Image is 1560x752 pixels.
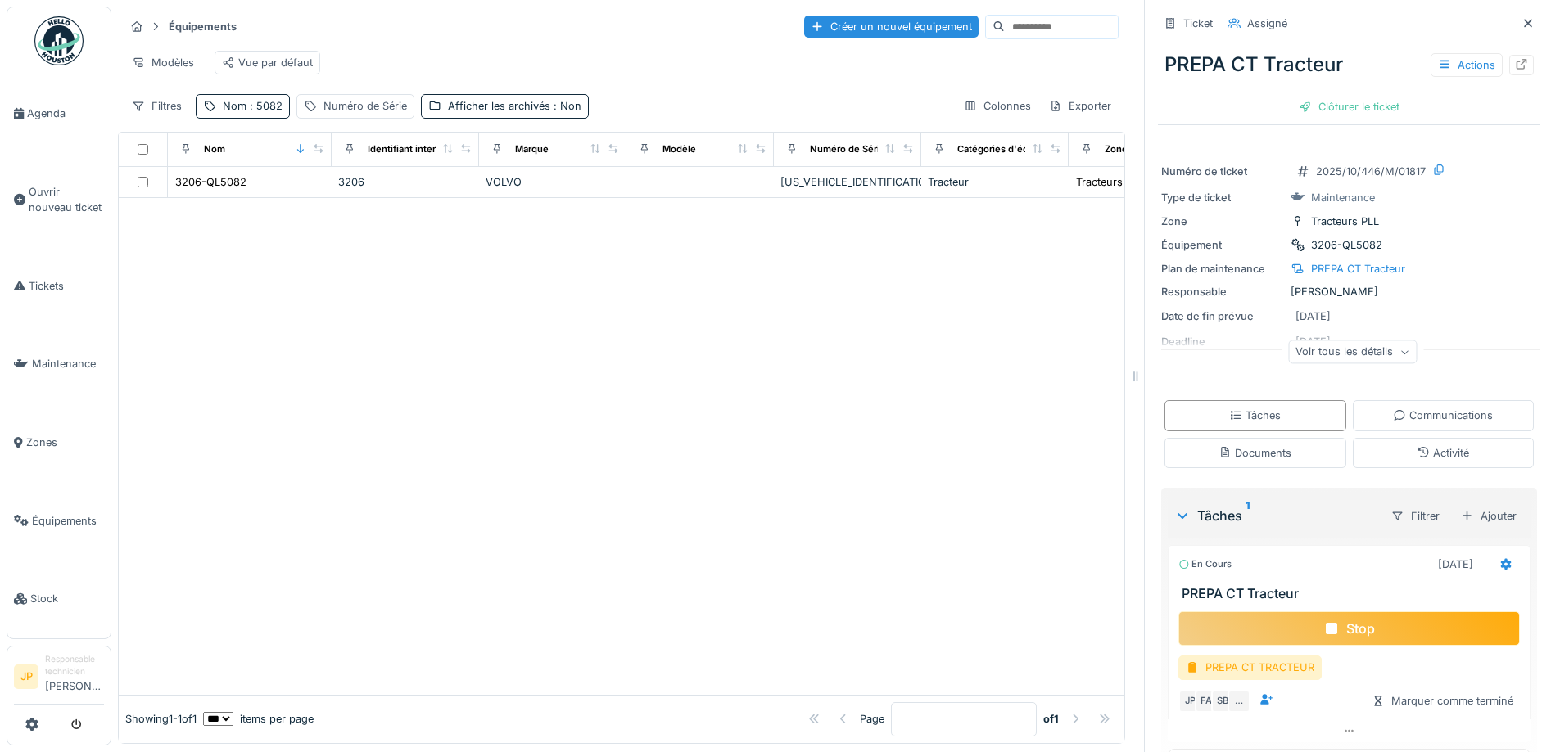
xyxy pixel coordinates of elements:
div: Filtres [124,94,189,118]
div: Tracteurs PLL [1311,214,1379,229]
div: 3206-QL5082 [1311,237,1382,253]
div: Créer un nouvel équipement [804,16,979,38]
div: Exporter [1042,94,1119,118]
div: … [1228,690,1250,713]
span: Agenda [27,106,104,121]
strong: of 1 [1043,711,1059,727]
sup: 1 [1246,506,1250,525]
a: Zones [7,403,111,482]
div: Colonnes [956,94,1038,118]
a: Tickets [7,247,111,326]
a: JP Responsable technicien[PERSON_NAME] [14,653,104,705]
div: FA [1195,690,1218,713]
li: JP [14,664,38,689]
span: : 5082 [246,100,283,112]
span: Maintenance [32,356,104,371]
div: Assigné [1247,16,1287,31]
div: [DATE] [1438,556,1473,572]
div: PREPA CT Tracteur [1158,43,1540,86]
a: Maintenance [7,325,111,403]
span: Stock [30,591,104,606]
div: 3206-QL5082 [175,174,246,190]
div: En cours [1178,557,1232,571]
div: Ajouter [1454,504,1524,528]
h3: PREPA CT Tracteur [1182,586,1523,601]
div: Communications [1393,408,1493,423]
div: Responsable [1161,284,1284,299]
div: Actions [1431,53,1503,77]
div: Date de fin prévue [1161,308,1284,324]
div: Page [860,711,884,727]
div: Tâches [1174,506,1377,525]
div: 2025/10/446/M/01817 [1316,164,1426,179]
div: Clôturer le ticket [1292,96,1406,118]
div: Type de ticket [1161,190,1284,205]
div: PREPA CT TRACTEUR [1178,655,1322,679]
div: Ticket [1183,16,1213,31]
div: Modèle [662,142,696,156]
a: Équipements [7,482,111,561]
div: [DATE] [1295,308,1331,324]
div: Maintenance [1311,190,1375,205]
div: Responsable technicien [45,653,104,678]
div: Catégories d'équipement [957,142,1071,156]
span: Zones [26,435,104,450]
div: PREPA CT Tracteur [1311,261,1405,277]
strong: Équipements [162,19,243,34]
div: Tracteur [928,174,1062,190]
div: Stop [1178,611,1520,646]
div: Numéro de Série [323,98,407,114]
div: Afficher les archivés [448,98,581,114]
div: Activité [1417,445,1469,461]
div: Showing 1 - 1 of 1 [125,711,197,727]
div: Marquer comme terminé [1365,690,1520,712]
div: JP [1178,690,1201,713]
div: [US_VEHICLE_IDENTIFICATION_NUMBER] [780,174,915,190]
div: Voir tous les détails [1288,340,1417,364]
div: Modèles [124,51,201,74]
div: 3206 [338,174,473,190]
div: VOLVO [486,174,620,190]
div: Zone [1105,142,1128,156]
span: Tickets [29,278,104,294]
div: Nom [223,98,283,114]
div: SB [1211,690,1234,713]
div: Équipement [1161,237,1284,253]
a: Stock [7,560,111,638]
div: Vue par défaut [222,55,313,70]
div: items per page [203,711,314,727]
li: [PERSON_NAME] [45,653,104,700]
div: Nom [204,142,225,156]
div: Tâches [1229,408,1281,423]
div: Marque [515,142,549,156]
div: Numéro de ticket [1161,164,1284,179]
span: : Non [550,100,581,112]
div: Tracteurs PLL [1076,174,1144,190]
div: Documents [1219,445,1291,461]
div: Filtrer [1384,504,1447,528]
img: Badge_color-CXgf-gQk.svg [34,16,84,65]
div: Identifiant interne [368,142,447,156]
div: Zone [1161,214,1284,229]
div: Plan de maintenance [1161,261,1284,277]
a: Agenda [7,74,111,153]
a: Ouvrir nouveau ticket [7,153,111,247]
span: Équipements [32,513,104,529]
div: Numéro de Série [810,142,885,156]
span: Ouvrir nouveau ticket [29,184,104,215]
div: [PERSON_NAME] [1161,284,1537,299]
